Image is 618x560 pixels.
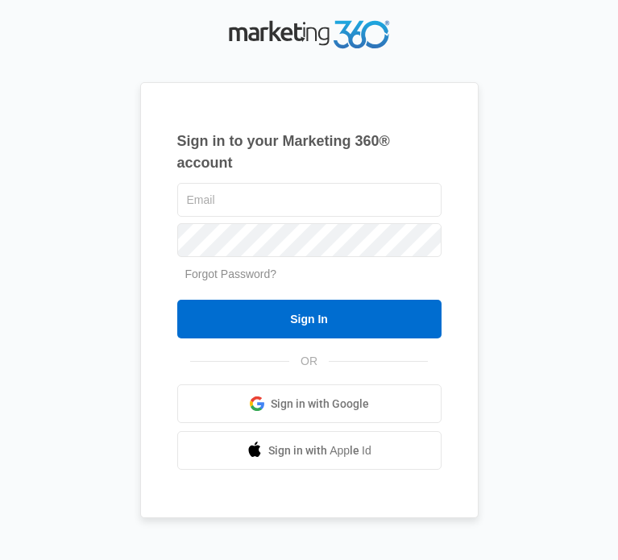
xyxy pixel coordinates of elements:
[177,183,442,217] input: Email
[185,268,277,280] a: Forgot Password?
[271,396,369,413] span: Sign in with Google
[177,300,442,338] input: Sign In
[177,131,442,174] h1: Sign in to your Marketing 360® account
[289,353,329,370] span: OR
[177,431,442,470] a: Sign in with Apple Id
[268,442,371,459] span: Sign in with Apple Id
[177,384,442,423] a: Sign in with Google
